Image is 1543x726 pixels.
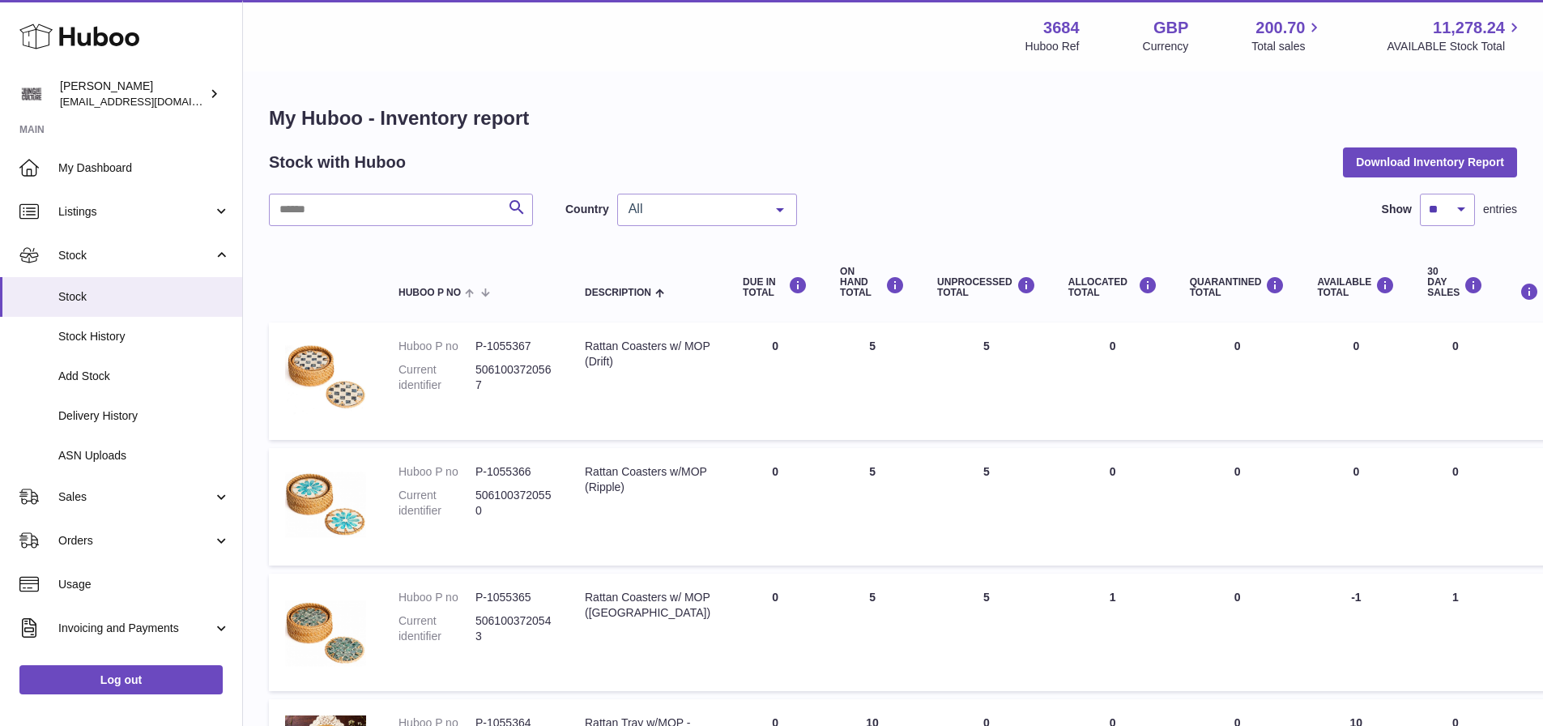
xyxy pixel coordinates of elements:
[475,613,552,644] dd: 5061003720543
[399,339,475,354] dt: Huboo P no
[399,590,475,605] dt: Huboo P no
[58,204,213,220] span: Listings
[475,339,552,354] dd: P-1055367
[585,339,710,369] div: Rattan Coasters w/ MOP (Drift)
[565,202,609,217] label: Country
[1301,448,1411,566] td: 0
[475,362,552,393] dd: 5061003720567
[58,448,230,463] span: ASN Uploads
[1052,322,1174,440] td: 0
[475,488,552,519] dd: 5061003720550
[1234,591,1241,604] span: 0
[399,613,475,644] dt: Current identifier
[824,574,921,691] td: 5
[1387,17,1524,54] a: 11,278.24 AVAILABLE Stock Total
[1255,17,1305,39] span: 200.70
[743,276,808,298] div: DUE IN TOTAL
[58,369,230,384] span: Add Stock
[475,464,552,480] dd: P-1055366
[285,590,366,671] img: product image
[399,362,475,393] dt: Current identifier
[58,621,213,636] span: Invoicing and Payments
[269,105,1517,131] h1: My Huboo - Inventory report
[585,464,710,495] div: Rattan Coasters w/MOP (Ripple)
[60,95,238,108] span: [EMAIL_ADDRESS][DOMAIN_NAME]
[1043,17,1080,39] strong: 3684
[824,448,921,566] td: 5
[824,322,921,440] td: 5
[60,79,206,109] div: [PERSON_NAME]
[1382,202,1412,217] label: Show
[1052,574,1174,691] td: 1
[285,464,366,545] img: product image
[1251,17,1323,54] a: 200.70 Total sales
[58,577,230,592] span: Usage
[1427,267,1483,299] div: 30 DAY SALES
[475,590,552,605] dd: P-1055365
[1190,276,1285,298] div: QUARANTINED Total
[1317,276,1395,298] div: AVAILABLE Total
[1411,574,1499,691] td: 1
[1025,39,1080,54] div: Huboo Ref
[840,267,905,299] div: ON HAND Total
[399,488,475,519] dt: Current identifier
[19,665,223,694] a: Log out
[285,339,366,420] img: product image
[1234,340,1241,352] span: 0
[585,590,710,621] div: Rattan Coasters w/ MOP ([GEOGRAPHIC_DATA])
[1052,448,1174,566] td: 0
[585,288,651,298] span: Description
[727,574,824,691] td: 0
[1411,322,1499,440] td: 0
[727,322,824,440] td: 0
[58,489,213,505] span: Sales
[921,574,1052,691] td: 5
[19,82,44,106] img: theinternationalventure@gmail.com
[1411,448,1499,566] td: 0
[58,248,213,263] span: Stock
[58,408,230,424] span: Delivery History
[1143,39,1189,54] div: Currency
[1301,322,1411,440] td: 0
[1251,39,1323,54] span: Total sales
[399,464,475,480] dt: Huboo P no
[1234,465,1241,478] span: 0
[921,322,1052,440] td: 5
[1483,202,1517,217] span: entries
[58,289,230,305] span: Stock
[624,201,764,217] span: All
[1343,147,1517,177] button: Download Inventory Report
[1301,574,1411,691] td: -1
[1153,17,1188,39] strong: GBP
[921,448,1052,566] td: 5
[1387,39,1524,54] span: AVAILABLE Stock Total
[269,152,406,173] h2: Stock with Huboo
[1433,17,1505,39] span: 11,278.24
[1068,276,1157,298] div: ALLOCATED Total
[58,533,213,549] span: Orders
[58,329,230,344] span: Stock History
[727,448,824,566] td: 0
[937,276,1036,298] div: UNPROCESSED Total
[399,288,461,298] span: Huboo P no
[58,160,230,176] span: My Dashboard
